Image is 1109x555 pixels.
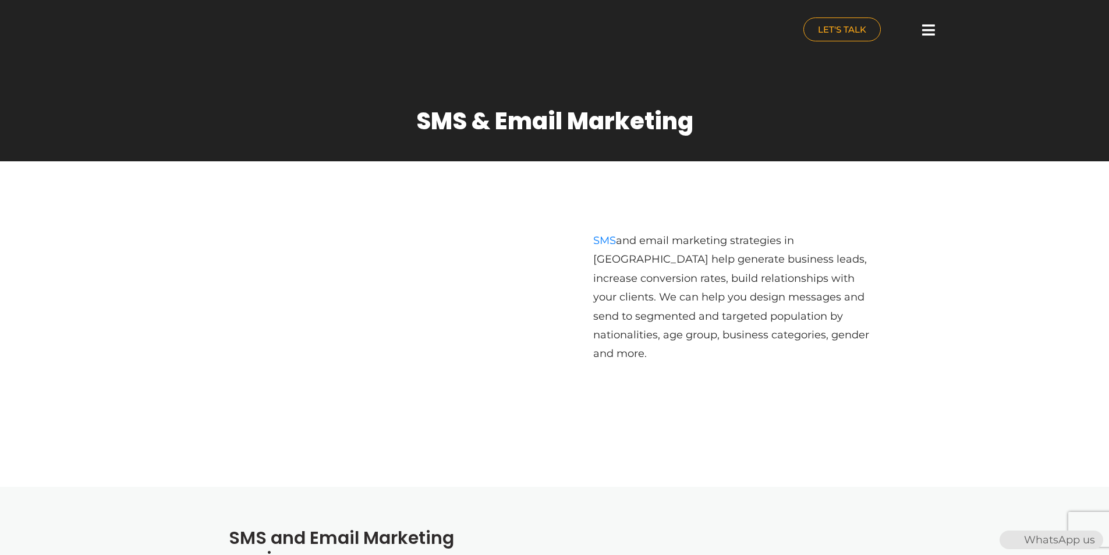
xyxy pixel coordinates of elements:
div: WhatsApp us [1000,531,1103,549]
a: LET'S TALK [803,17,881,41]
p: and email marketing strategies in [GEOGRAPHIC_DATA] help generate business leads, increase conver... [593,231,875,363]
span: LET'S TALK [818,25,866,34]
a: nuance-qatar_logo [141,6,549,56]
a: WhatsAppWhatsApp us [1000,533,1103,546]
h1: SMS & Email Marketing [416,107,693,135]
img: WhatsApp [1001,531,1019,549]
a: SMS [593,234,616,247]
img: nuance-qatar_logo [141,6,239,56]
